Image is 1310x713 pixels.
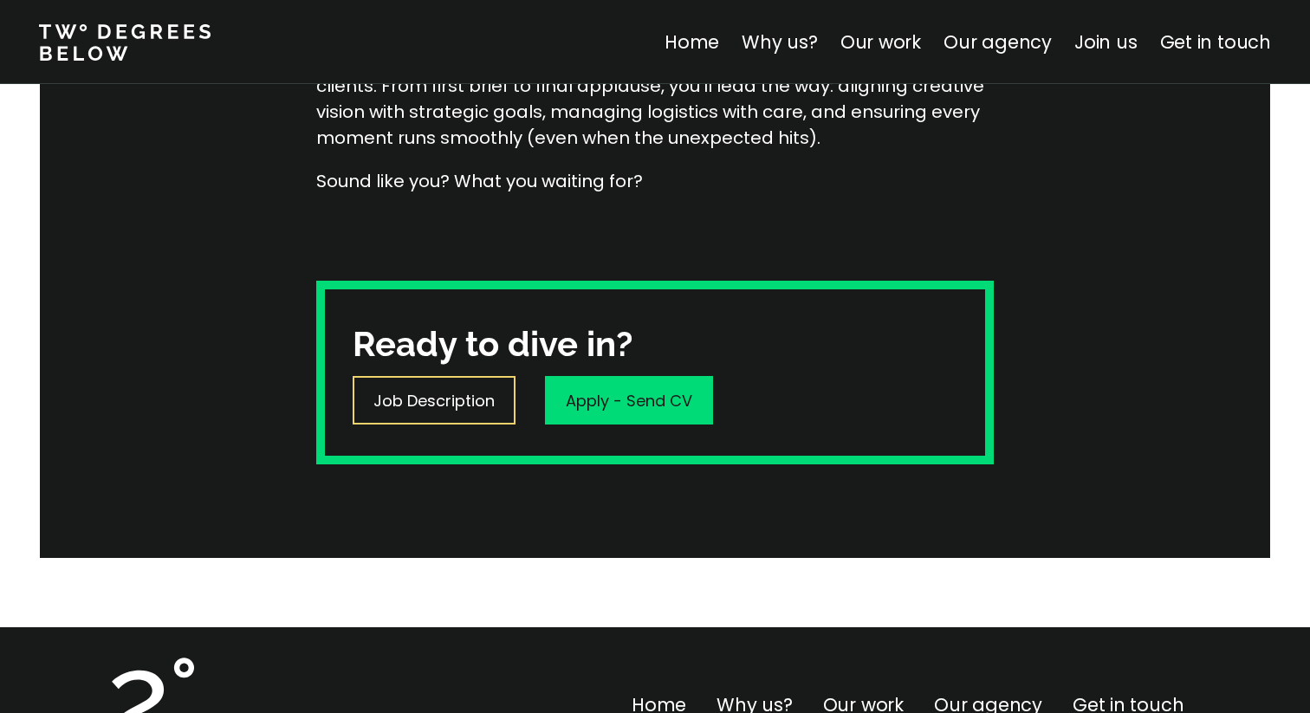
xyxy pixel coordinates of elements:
a: Our work [840,29,921,55]
a: Apply - Send CV [545,376,713,425]
p: Sound like you? What you waiting for? [316,168,994,194]
a: Get in touch [1160,29,1271,55]
p: It's a key role for us, shaping and delivering unforgettable experiences for our clients. From fi... [316,47,994,151]
a: Home [665,29,719,55]
a: Our agency [944,29,1052,55]
a: Job Description [353,376,516,425]
p: Job Description [373,389,495,412]
h3: Ready to dive in? [353,321,632,367]
a: Join us [1074,29,1138,55]
p: Apply - Send CV [566,389,692,412]
a: Why us? [742,29,818,55]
